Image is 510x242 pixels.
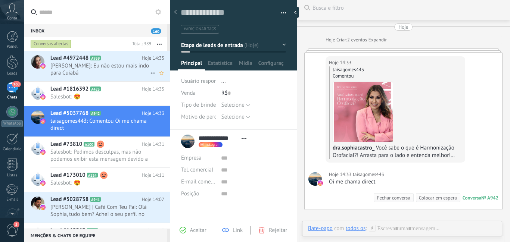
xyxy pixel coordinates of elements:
[142,110,164,117] span: Hoje 14:33
[151,28,161,34] span: 160
[24,106,170,136] a: Lead #5037768 A942 Hoje 14:33 taisagomes443: Comentou Oi me chama direct
[129,40,151,48] div: Total: 389
[463,195,481,201] div: Conversa
[181,176,215,188] button: E-mail comercial
[1,71,23,76] div: Leads
[333,144,462,174] span: Você sabe o que é Harmonização Orofacial?! Arrasta para o lado e entenda melhor! Realce sua belez...
[24,82,170,106] a: Lead #1816392 A423 Hoje 14:35 Salesbot: 😍
[142,141,164,148] span: Hoje 14:31
[329,59,353,66] div: Hoje 14:33
[333,66,462,79] div: taisagomes443 Comentou
[50,172,85,179] span: Lead #173010
[221,113,245,120] span: Selecione
[312,4,503,12] span: Busca e filtro
[292,7,299,18] div: ocultar
[24,51,170,81] a: Lead #4972448 A939 Hoje 14:35 [PERSON_NAME]: Eu não estou mais indo para Cuiabá
[346,225,366,232] div: todos os
[181,191,199,197] span: Posição
[326,36,336,44] div: Hoje
[142,196,164,203] span: Hoje 14:07
[269,227,287,234] span: Rejeitar
[181,89,196,97] span: Venda
[1,120,23,127] div: WhatsApp
[181,102,216,108] span: Tipo de brinde
[40,119,46,124] img: instagram.svg
[90,56,101,60] span: A939
[24,24,167,37] div: Inbox
[50,227,85,234] span: Lead #160862
[333,144,374,151] span: dra.sophiacastro_
[1,44,23,49] div: Painel
[142,227,164,234] span: Hoje 13:50
[239,60,252,70] span: Mídia
[184,26,216,32] span: #adicionar tags
[181,60,202,70] span: Principal
[50,93,150,100] span: Salesbot: 😍
[221,101,245,109] span: Selecione
[208,60,233,70] span: Estatísticas
[181,99,216,111] div: Tipo de brinde
[50,110,88,117] span: Lead #5037768
[347,36,367,44] span: 2 eventos
[1,147,23,152] div: Calendário
[318,180,323,186] img: instagram.svg
[40,63,46,69] img: instagram.svg
[50,62,150,76] span: [PERSON_NAME]: Eu não estou mais indo para Cuiabá
[329,178,384,186] div: Oi me chama direct
[181,87,216,99] div: Venda
[181,78,229,85] span: Usuário responsável
[40,94,46,100] img: instagram.svg
[84,142,94,147] span: A100
[221,99,250,111] button: Selecione
[50,141,82,148] span: Lead #73810
[50,54,88,62] span: Lead #4972448
[142,85,164,93] span: Hoje 14:35
[90,87,101,91] span: A423
[399,23,408,31] div: Hoje
[24,229,167,242] div: Menções & Chats de equipe
[205,143,221,147] span: instagram
[221,111,250,123] button: Selecione
[419,194,457,201] div: Colocar em espera
[50,204,150,218] span: [PERSON_NAME] | Café Com Teu Pai: Olá Sophia, tudo bem? Achei o seu perfil no explorar e acabei g...
[1,95,23,100] div: Chats
[181,166,213,173] span: Tel. comercial
[24,168,170,192] a: Lead #173010 A124 Hoje 14:11 Salesbot: 😍
[221,87,286,99] div: R$
[353,171,384,178] span: taisagomes443
[181,178,221,185] span: E-mail comercial
[90,197,101,202] span: A941
[233,227,243,234] span: Link
[40,150,46,155] img: instagram.svg
[40,205,46,210] img: instagram.svg
[24,137,170,167] a: Lead #73810 A100 Hoje 14:31 Salesbot: Pedimos desculpas, mas não podemos exibir esta mensagem dev...
[7,16,17,21] span: Conta
[326,36,387,44] div: Criar:
[12,81,21,87] span: 160
[181,152,215,164] div: Empresa
[50,148,150,163] span: Salesbot: Pedimos desculpas, mas não podemos exibir esta mensagem devido a restrições do Instagra...
[87,173,98,177] span: A124
[24,192,170,223] a: Lead #5028738 A941 Hoje 14:07 [PERSON_NAME] | Café Com Teu Pai: Olá Sophia, tudo bem? Achei o seu...
[1,197,23,202] div: E-mail
[181,164,213,176] button: Tel. comercial
[221,78,226,85] span: ...
[31,40,71,48] div: Conversas abertas
[13,221,19,227] span: 2
[1,173,23,178] div: Listas
[329,171,353,178] div: Hoje 14:33
[50,117,150,132] span: taisagomes443: Comentou Oi me chama direct
[181,75,216,87] div: Usuário responsável
[50,196,88,203] span: Lead #5028738
[366,225,367,232] span: :
[90,111,101,116] span: A942
[50,85,88,93] span: Lead #1816392
[368,36,387,44] a: Expandir
[481,195,498,201] div: № A942
[190,227,206,234] span: Aceitar
[142,172,164,179] span: Hoje 14:11
[334,225,344,232] span: com
[87,228,98,233] span: A140
[40,180,46,186] img: instagram.svg
[377,194,410,201] div: Fechar conversa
